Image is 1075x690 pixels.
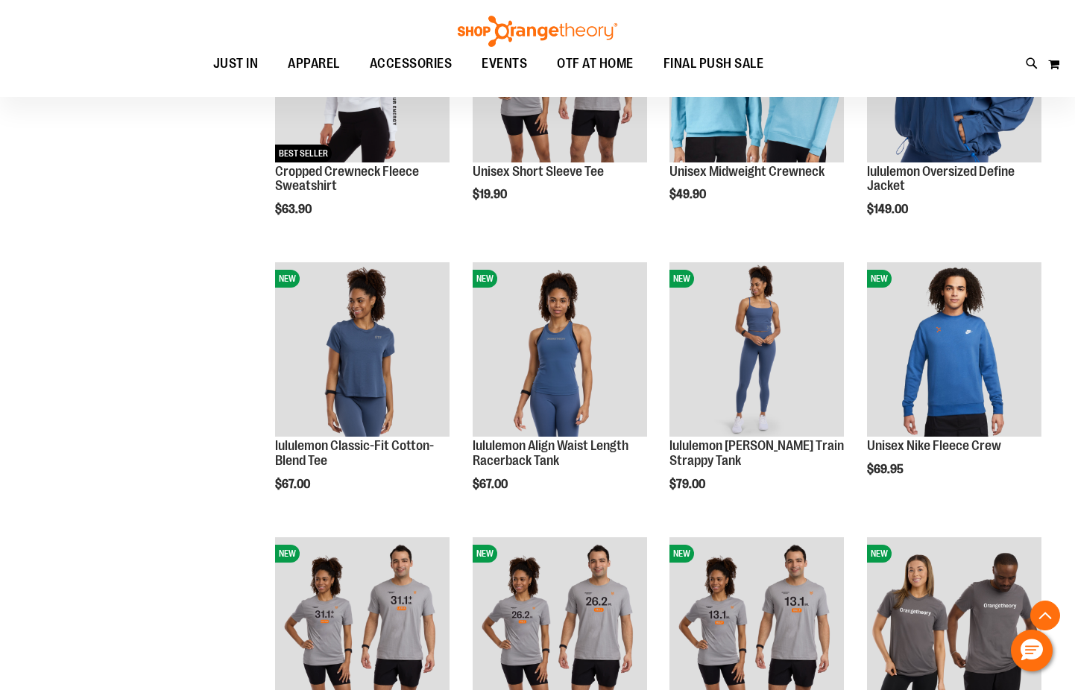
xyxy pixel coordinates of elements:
[275,262,450,437] img: lululemon Classic-Fit Cotton-Blend Tee
[542,47,649,81] a: OTF AT HOME
[275,438,434,468] a: lululemon Classic-Fit Cotton-Blend Tee
[867,463,906,476] span: $69.95
[669,438,844,468] a: lululemon [PERSON_NAME] Train Strappy Tank
[669,262,844,437] img: lululemon Wunder Train Strappy Tank
[370,47,453,80] span: ACCESSORIES
[867,203,910,216] span: $149.00
[860,255,1049,514] div: product
[275,164,419,194] a: Cropped Crewneck Fleece Sweatshirt
[275,145,332,162] span: BEST SELLER
[275,203,314,216] span: $63.90
[867,262,1041,439] a: Unisex Nike Fleece CrewNEW
[669,545,694,563] span: NEW
[669,262,844,439] a: lululemon Wunder Train Strappy TankNEW
[662,255,851,529] div: product
[473,270,497,288] span: NEW
[663,47,764,80] span: FINAL PUSH SALE
[355,47,467,81] a: ACCESSORIES
[275,478,312,491] span: $67.00
[473,478,510,491] span: $67.00
[198,47,274,80] a: JUST IN
[867,438,1001,453] a: Unisex Nike Fleece Crew
[473,262,647,437] img: lululemon Align Waist Length Racerback Tank
[867,545,892,563] span: NEW
[473,545,497,563] span: NEW
[669,478,707,491] span: $79.00
[455,16,620,47] img: Shop Orangetheory
[649,47,779,81] a: FINAL PUSH SALE
[473,164,604,179] a: Unisex Short Sleeve Tee
[473,262,647,439] a: lululemon Align Waist Length Racerback TankNEW
[213,47,259,80] span: JUST IN
[465,255,655,529] div: product
[473,438,628,468] a: lululemon Align Waist Length Racerback Tank
[867,262,1041,437] img: Unisex Nike Fleece Crew
[1030,601,1060,630] button: Back To Top
[867,270,892,288] span: NEW
[467,47,542,81] a: EVENTS
[273,47,355,81] a: APPAREL
[867,164,1015,194] a: lululemon Oversized Define Jacket
[669,164,825,179] a: Unisex Midweight Crewneck
[288,47,340,80] span: APPAREL
[557,47,634,80] span: OTF AT HOME
[482,47,527,80] span: EVENTS
[669,188,708,201] span: $49.90
[275,270,300,288] span: NEW
[669,270,694,288] span: NEW
[268,255,457,529] div: product
[1011,630,1053,671] button: Hello, have a question? Let’s chat.
[275,262,450,439] a: lululemon Classic-Fit Cotton-Blend TeeNEW
[473,188,509,201] span: $19.90
[275,545,300,563] span: NEW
